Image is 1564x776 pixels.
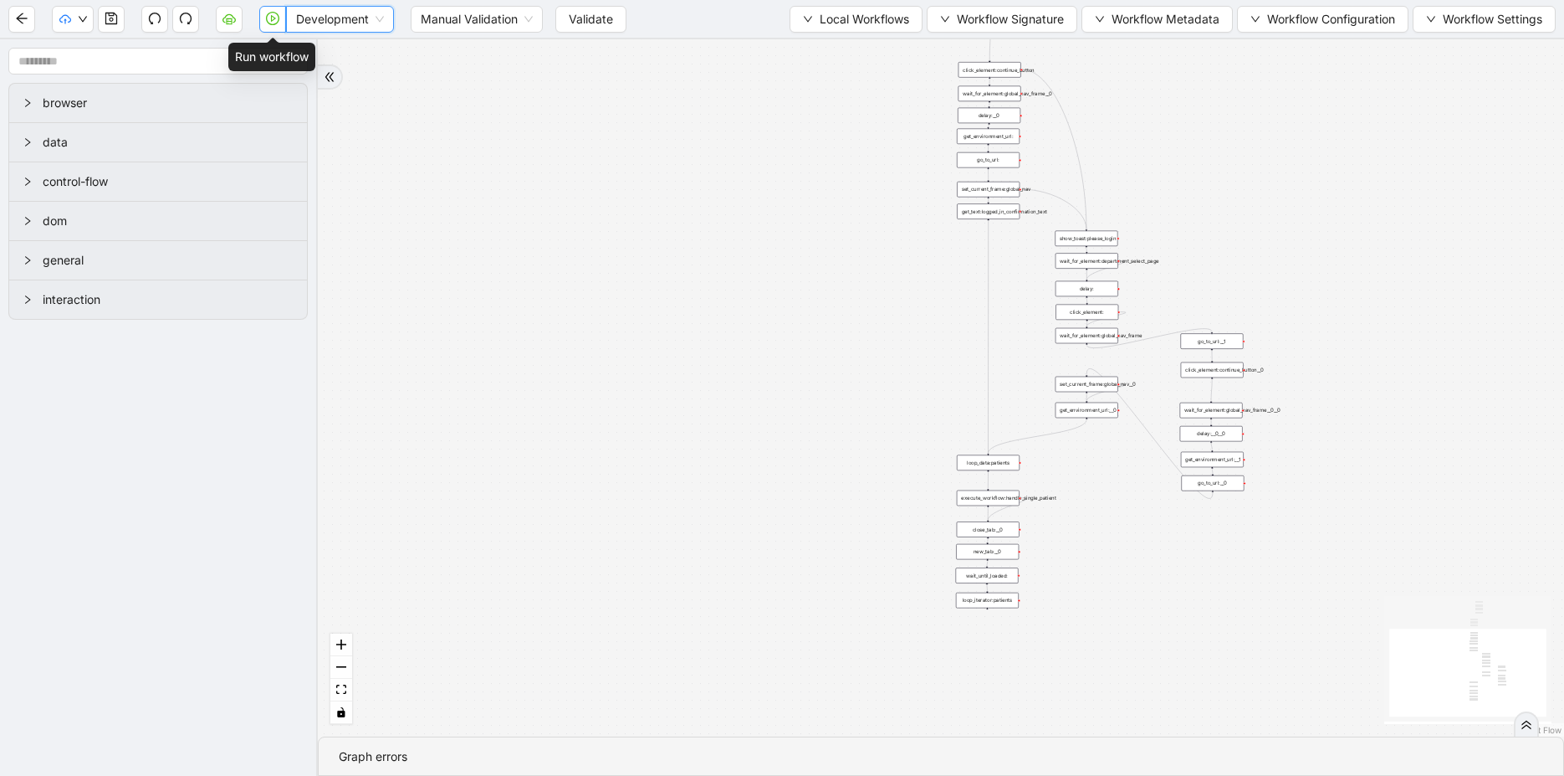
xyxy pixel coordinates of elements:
div: set_current_frame:global_nav__0 [1055,377,1118,393]
div: wait_for_element:global_nav_frame__0__0 [1180,403,1243,419]
button: downLocal Workflows [790,6,923,33]
span: undo [148,12,161,25]
div: data [9,123,307,162]
div: delay:__0 [958,108,1020,124]
div: get_environment_url:__0 [1055,403,1118,419]
g: Edge from close_tab:__0 to new_tab:__0 [988,538,989,542]
div: control-flow [9,162,307,201]
span: browser [43,94,294,112]
div: set_current_frame:global_nav [957,182,1020,198]
button: fit view [330,679,352,701]
div: loop_iterator:patientsplus-circle [956,593,1019,609]
div: click_element:continue_button [958,62,1021,78]
div: delay: [1055,281,1118,297]
span: down [940,14,950,24]
button: downWorkflow Metadata [1081,6,1233,33]
div: interaction [9,280,307,319]
button: save [98,6,125,33]
div: new_tab:__0 [956,544,1019,560]
div: click_element: [1055,305,1118,321]
button: toggle interactivity [330,701,352,724]
div: loop_data:patients [957,455,1020,471]
span: Workflow Signature [957,10,1064,28]
span: down [1426,14,1436,24]
button: zoom in [330,634,352,656]
span: Development [296,7,384,32]
span: control-flow [43,172,294,191]
div: browser [9,84,307,122]
div: delay:__0__0 [1180,426,1243,442]
div: go_to_url:__0 [1181,475,1244,491]
span: double-right [1521,719,1532,731]
span: general [43,251,294,270]
span: Workflow Configuration [1267,10,1395,28]
span: Local Workflows [820,10,909,28]
div: click_element:continue_button__0 [1181,362,1244,378]
g: Edge from get_environment_url:__0 to loop_data:patients [989,419,1087,454]
g: Edge from delay:__0 to get_environment_url: [989,125,989,127]
button: arrow-left [8,6,35,33]
g: Edge from click_element: to wait_for_element:global_nav_frame [1086,312,1126,326]
div: wait_until_loaded: [956,568,1019,583]
g: Edge from delay:__0__0 to get_environment_url:__1 [1211,443,1212,450]
span: right [23,295,33,305]
div: go_to_url: [957,152,1020,168]
div: get_environment_url:__1 [1181,452,1244,468]
button: cloud-uploaddown [52,6,94,33]
span: Workflow Metadata [1112,10,1219,28]
g: Edge from get_environment_url:__1 to go_to_url:__0 [1212,469,1213,474]
g: Edge from new_tab:__0 to wait_until_loaded: [987,561,988,566]
div: get_environment_url: [957,129,1020,145]
div: close_tab:__0 [957,522,1020,537]
span: right [23,216,33,226]
div: wait_for_element:department_select_page [1055,253,1118,268]
span: arrow-left [15,12,28,25]
g: Edge from execute_workflow:handle_single_patient to close_tab:__0 [988,498,1026,520]
div: wait_for_element:global_nav_frame [1055,328,1118,344]
button: downWorkflow Signature [927,6,1077,33]
span: interaction [43,290,294,309]
span: Validate [569,10,613,28]
button: zoom out [330,656,352,679]
span: Manual Validation [421,7,533,32]
button: play-circle [259,6,286,33]
span: play-circle [266,12,279,25]
span: Workflow Settings [1443,10,1542,28]
div: show_toast:please_login [1055,231,1117,247]
span: plus-circle [982,614,993,625]
button: downWorkflow Settings [1413,6,1556,33]
span: down [1250,14,1260,24]
span: redo [179,12,192,25]
div: wait_for_element:global_nav_frame__0 [958,86,1021,102]
span: down [803,14,813,24]
span: right [23,137,33,147]
g: Edge from wait_for_element:department_select_page to delay: [1086,260,1125,279]
span: dom [43,212,294,230]
div: get_text:logged_in_confirmation_text [957,203,1020,218]
span: double-right [324,71,335,83]
div: general [9,241,307,280]
span: data [43,133,294,152]
span: right [23,177,33,187]
div: execute_workflow:handle_single_patient [957,491,1020,506]
button: Validate [555,6,626,33]
div: Graph errors [339,748,1543,766]
span: cloud-upload [59,13,71,25]
button: cloud-server [216,6,243,33]
a: React Flow attribution [1518,725,1561,735]
button: redo [172,6,199,33]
